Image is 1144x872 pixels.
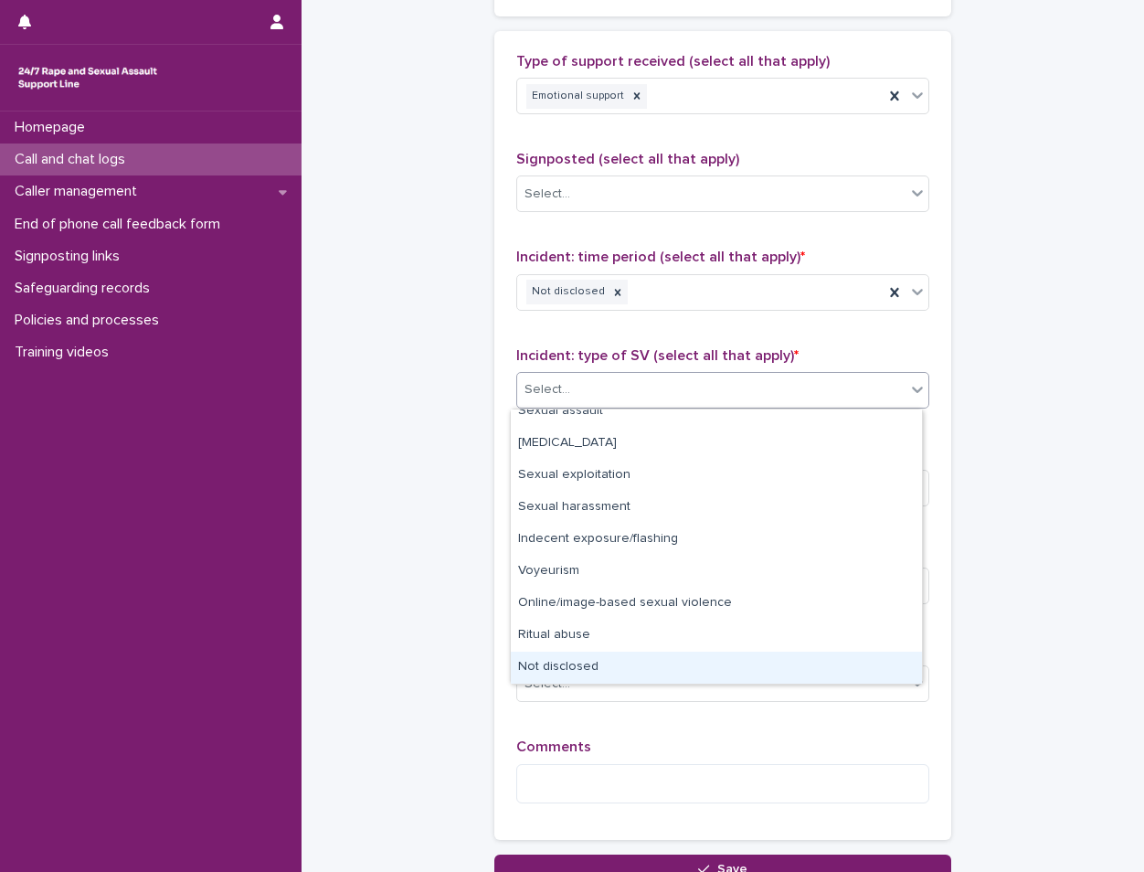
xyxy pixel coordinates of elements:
div: Indecent exposure/flashing [511,524,922,556]
div: Select... [524,185,570,204]
div: Online/image-based sexual violence [511,588,922,620]
span: Signposted (select all that apply) [516,152,739,166]
p: Caller management [7,183,152,200]
span: Comments [516,739,591,754]
div: Not disclosed [511,652,922,684]
span: Incident: type of SV (select all that apply) [516,348,799,363]
div: Voyeurism [511,556,922,588]
div: Sexual harassment [511,492,922,524]
span: Type of support received (select all that apply) [516,54,830,69]
div: Emotional support [526,84,627,109]
p: Call and chat logs [7,151,140,168]
img: rhQMoQhaT3yELyF149Cw [15,59,161,96]
p: End of phone call feedback form [7,216,235,233]
div: Not disclosed [526,280,608,304]
div: Child sexual abuse [511,428,922,460]
p: Training videos [7,344,123,361]
div: Sexual assault [511,396,922,428]
span: Incident: time period (select all that apply) [516,250,805,264]
p: Policies and processes [7,312,174,329]
div: Ritual abuse [511,620,922,652]
p: Safeguarding records [7,280,164,297]
div: Select... [524,380,570,399]
p: Homepage [7,119,100,136]
div: Sexual exploitation [511,460,922,492]
p: Signposting links [7,248,134,265]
